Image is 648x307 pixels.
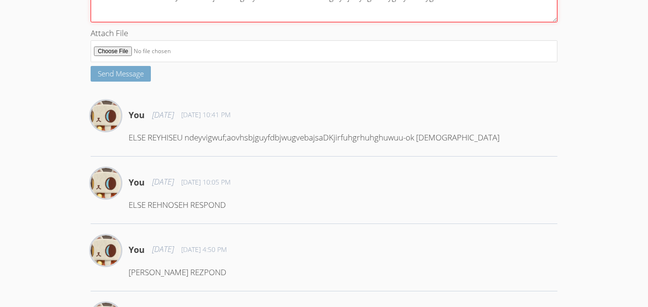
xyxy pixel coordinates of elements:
[181,110,231,120] span: [DATE] 10:41 PM
[152,242,174,256] span: [DATE]
[181,245,227,254] span: [DATE] 4:50 PM
[91,40,557,63] input: Attach File
[129,266,557,279] p: [PERSON_NAME] REZPOND
[129,198,557,212] p: ELSE REHNOSEH RESPOND
[129,108,145,121] h4: You
[98,69,144,78] span: Send Message
[91,235,121,266] img: Valerie Sandoval Guerrero
[91,28,128,38] span: Attach File
[91,66,151,82] button: Send Message
[91,101,121,131] img: Valerie Sandoval Guerrero
[129,243,145,256] h4: You
[152,175,174,189] span: [DATE]
[181,177,231,187] span: [DATE] 10:05 PM
[152,108,174,122] span: [DATE]
[91,168,121,198] img: Valerie Sandoval Guerrero
[129,176,145,189] h4: You
[129,131,557,145] p: ELSE REYHISEU ndeyvigwuf;aovhsbjguyfdbjwugvebajsaDKjirfuhgrhuhghuwuu-ok [DEMOGRAPHIC_DATA]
